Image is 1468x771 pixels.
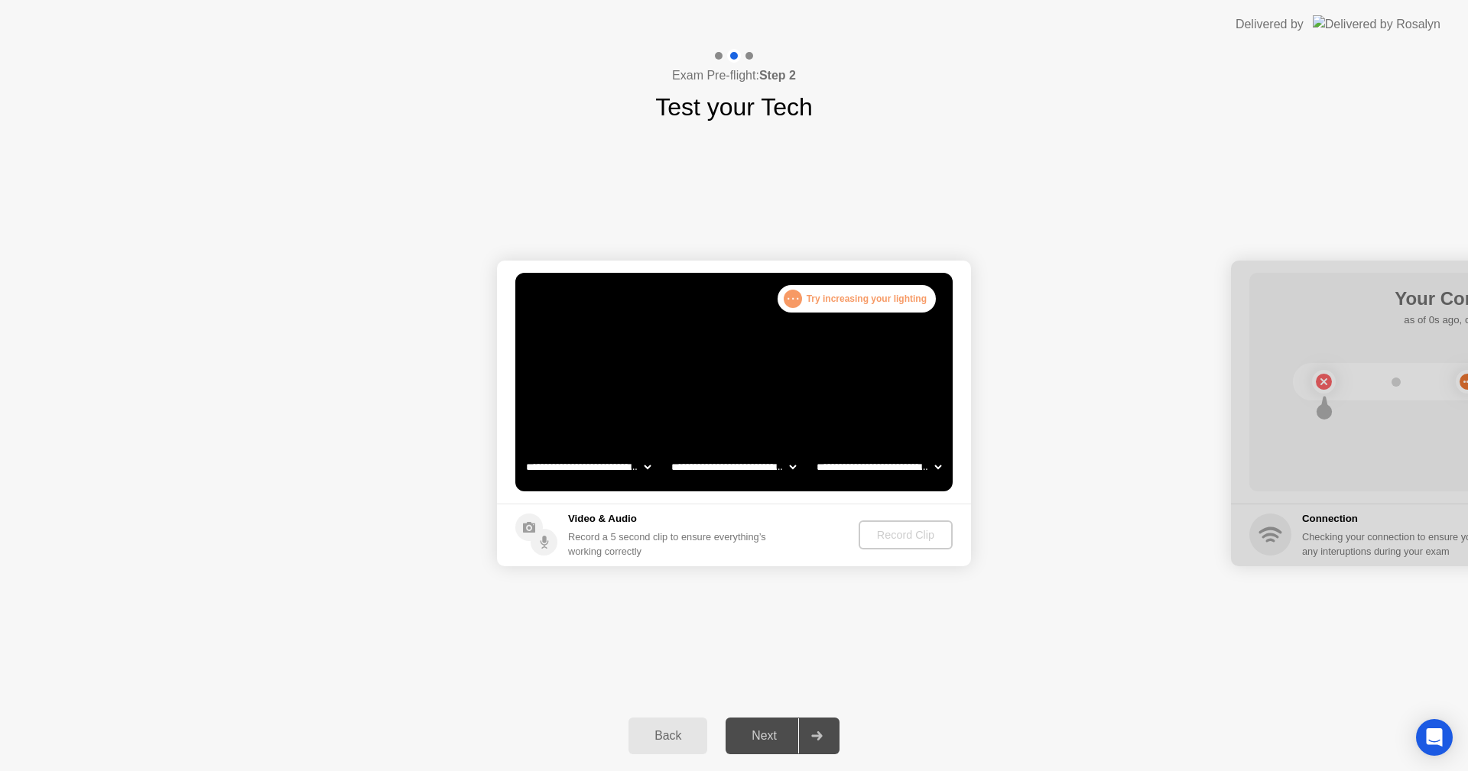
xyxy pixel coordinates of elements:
div: Try increasing your lighting [778,285,936,313]
b: Step 2 [759,69,796,82]
h4: Exam Pre-flight: [672,66,796,85]
select: Available microphones [814,452,944,482]
div: . . . [784,290,802,308]
div: Delivered by [1236,15,1304,34]
div: Open Intercom Messenger [1416,719,1453,756]
img: Delivered by Rosalyn [1313,15,1440,33]
div: Record a 5 second clip to ensure everything’s working correctly [568,530,772,559]
div: Back [633,729,703,743]
h1: Test your Tech [655,89,813,125]
select: Available speakers [668,452,799,482]
button: Next [726,718,840,754]
div: Record Clip [865,529,947,541]
h5: Video & Audio [568,511,772,526]
div: Next [730,729,798,743]
button: Back [628,718,707,754]
select: Available cameras [523,452,654,482]
button: Record Clip [859,520,953,549]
